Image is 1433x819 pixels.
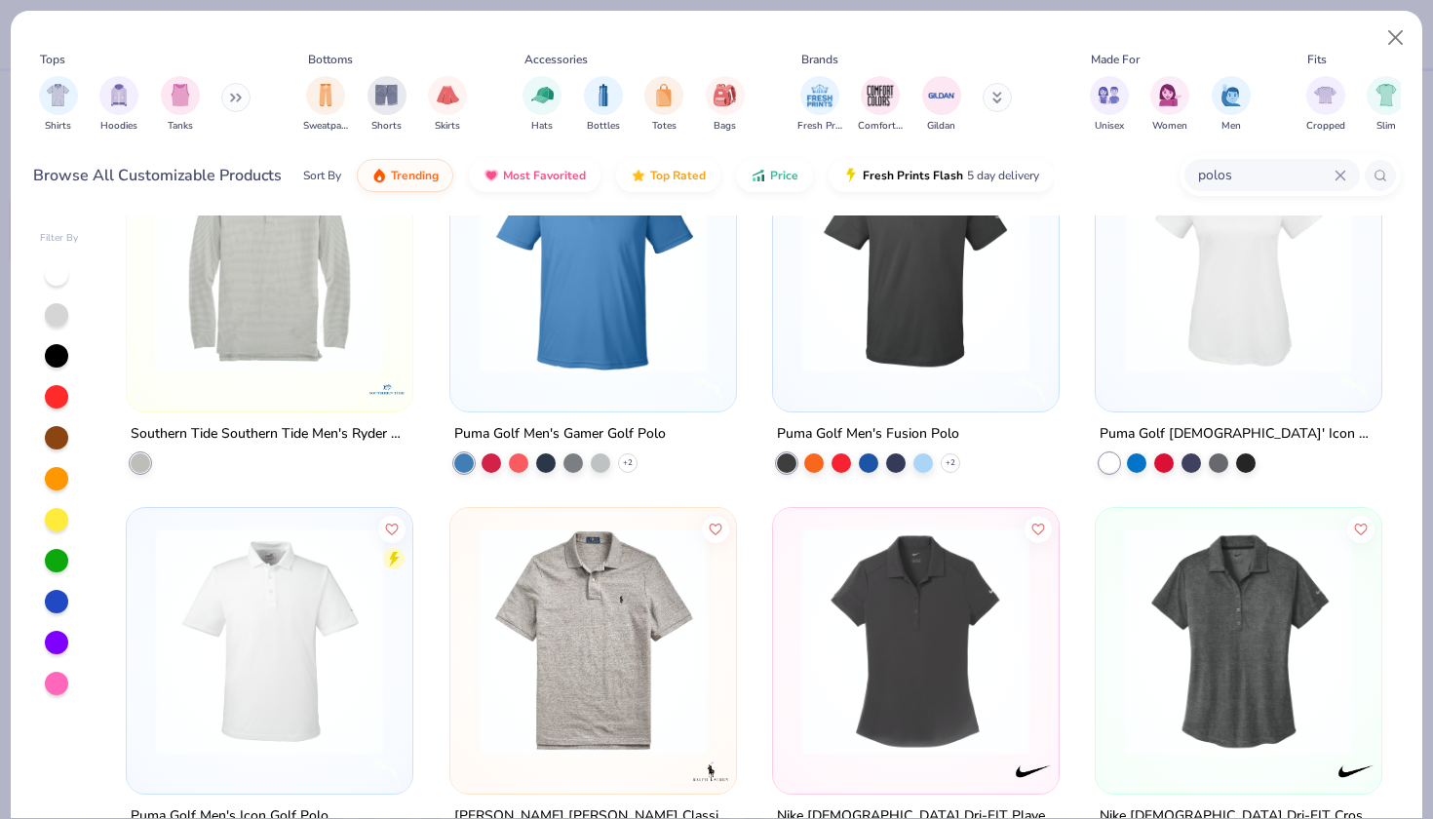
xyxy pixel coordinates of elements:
div: Made For [1091,51,1140,68]
img: 54998e23-ed2f-4e75-a8af-3f8987bff50b [1115,145,1362,372]
button: Price [736,159,813,192]
img: Shorts Image [375,84,398,106]
div: Tops [40,51,65,68]
img: Polo Ralph Lauren logo [691,752,730,791]
div: filter for Totes [644,76,683,134]
button: filter button [644,76,683,134]
button: Trending [357,159,453,192]
img: Nike logo [1336,752,1375,791]
span: Shorts [371,119,402,134]
div: filter for Bottles [584,76,623,134]
button: Close [1377,19,1414,57]
button: filter button [99,76,138,134]
img: Sweatpants Image [315,84,336,106]
button: filter button [1150,76,1189,134]
span: Skirts [435,119,460,134]
span: 5 day delivery [967,165,1039,187]
button: filter button [858,76,903,134]
img: Unisex Image [1098,84,1120,106]
div: Sort By [303,167,341,184]
img: Men Image [1220,84,1242,106]
div: Fits [1307,51,1327,68]
span: Hoodies [100,119,137,134]
div: Filter By [40,231,79,246]
div: Browse All Customizable Products [33,164,282,187]
span: Sweatpants [303,119,348,134]
img: a8cbf531-8b67-4593-a431-89882c174a0b [470,145,716,372]
div: filter for Slim [1367,76,1406,134]
button: filter button [584,76,623,134]
div: Bottoms [308,51,353,68]
div: filter for Skirts [428,76,467,134]
button: Like [701,515,728,542]
button: Fresh Prints Flash5 day delivery [829,159,1054,192]
button: Like [1025,515,1052,542]
img: Hoodies Image [108,84,130,106]
div: filter for Sweatpants [303,76,348,134]
div: filter for Men [1212,76,1251,134]
div: filter for Gildan [922,76,961,134]
div: filter for Fresh Prints [797,76,842,134]
div: filter for Comfort Colors [858,76,903,134]
img: Puma logo [691,370,730,409]
div: Southern Tide Southern Tide Men's Ryder Montefuma Heather Performance Long-Sleeve Polo [131,422,408,447]
span: Cropped [1306,119,1345,134]
span: Men [1221,119,1241,134]
span: + 2 [946,457,955,469]
img: 0ce0b324-b9fa-4116-ad0a-3f06c6f3a91e [1115,527,1362,755]
button: filter button [922,76,961,134]
div: Brands [801,51,838,68]
button: filter button [368,76,407,134]
div: Puma Golf Men's Gamer Golf Polo [454,422,666,447]
img: flash.gif [843,168,859,183]
div: filter for Unisex [1090,76,1129,134]
span: Totes [652,119,677,134]
span: Women [1152,119,1187,134]
img: Bottles Image [593,84,614,106]
div: filter for Shorts [368,76,407,134]
span: Bags [714,119,736,134]
button: filter button [706,76,745,134]
img: Puma logo [368,752,407,791]
img: Cropped Image [1314,84,1336,106]
button: filter button [1212,76,1251,134]
div: filter for Shirts [39,76,78,134]
img: Gildan Image [927,81,956,110]
div: filter for Hoodies [99,76,138,134]
img: most_fav.gif [484,168,499,183]
div: Puma Golf [DEMOGRAPHIC_DATA]' Icon Golf Polo [1100,422,1377,447]
button: filter button [523,76,562,134]
button: filter button [39,76,78,134]
span: Tanks [168,119,193,134]
button: Like [378,515,406,542]
span: Most Favorited [503,168,586,183]
span: Price [770,168,798,183]
div: filter for Tanks [161,76,200,134]
button: filter button [1367,76,1406,134]
span: + 2 [623,457,633,469]
img: Skirts Image [437,84,459,106]
img: Women Image [1159,84,1181,106]
img: Hats Image [531,84,554,106]
button: filter button [303,76,348,134]
span: Slim [1376,119,1396,134]
span: Unisex [1095,119,1124,134]
span: Gildan [927,119,955,134]
span: Bottles [587,119,620,134]
button: Top Rated [616,159,720,192]
img: Comfort Colors Image [866,81,895,110]
img: TopRated.gif [631,168,646,183]
img: Nike logo [1014,752,1053,791]
img: dee3025f-968f-4121-9613-2ca73bed60e5 [470,527,716,755]
div: filter for Cropped [1306,76,1345,134]
img: Totes Image [653,84,675,106]
img: Slim Image [1375,84,1397,106]
span: Fresh Prints Flash [863,168,963,183]
img: Southern Tide logo [368,370,407,409]
span: Comfort Colors [858,119,903,134]
button: Like [1347,515,1375,542]
span: Fresh Prints [797,119,842,134]
img: trending.gif [371,168,387,183]
img: 4af326c2-cfae-42f3-8f0f-739336ac8b9f [793,527,1039,755]
button: filter button [1306,76,1345,134]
